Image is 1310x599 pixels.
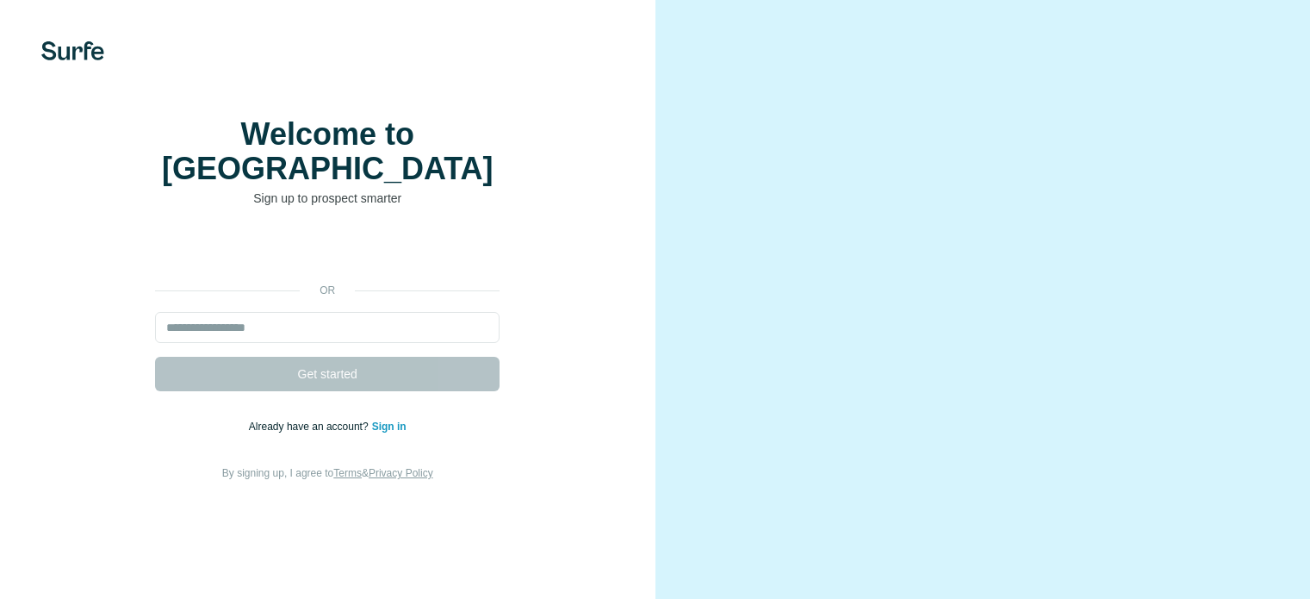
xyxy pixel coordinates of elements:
a: Terms [333,467,362,479]
h1: Welcome to [GEOGRAPHIC_DATA] [155,117,500,186]
img: Surfe's logo [41,41,104,60]
iframe: Botão "Fazer login com o Google" [146,233,508,271]
p: or [300,283,355,298]
span: Already have an account? [249,421,372,433]
span: By signing up, I agree to & [222,467,433,479]
a: Sign in [372,421,407,433]
a: Privacy Policy [369,467,433,479]
p: Sign up to prospect smarter [155,190,500,207]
